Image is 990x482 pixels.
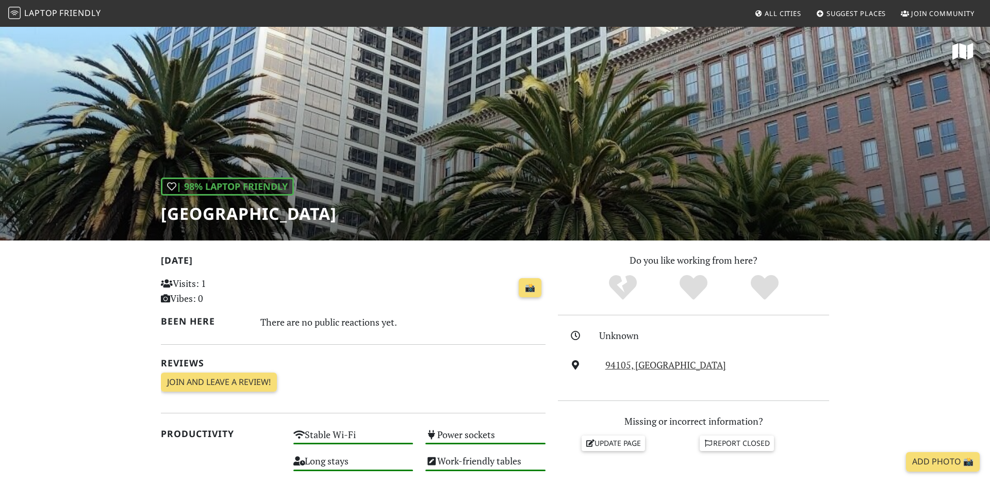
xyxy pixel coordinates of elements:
[287,453,420,479] div: Long stays
[765,9,801,18] span: All Cities
[161,204,337,223] h1: [GEOGRAPHIC_DATA]
[24,7,58,19] span: Laptop
[558,253,829,268] p: Do you like working from here?
[161,373,277,392] a: Join and leave a review!
[605,359,726,371] a: 94105, [GEOGRAPHIC_DATA]
[599,328,835,343] div: Unknown
[897,4,979,23] a: Join Community
[519,278,541,298] a: 📸
[8,5,101,23] a: LaptopFriendly LaptopFriendly
[161,276,281,306] p: Visits: 1 Vibes: 0
[59,7,101,19] span: Friendly
[287,426,420,453] div: Stable Wi-Fi
[587,274,658,302] div: No
[911,9,975,18] span: Join Community
[750,4,805,23] a: All Cities
[260,314,546,330] div: There are no public reactions yet.
[729,274,800,302] div: Definitely!
[700,436,774,451] a: Report closed
[906,452,980,472] a: Add Photo 📸
[582,436,646,451] a: Update page
[827,9,886,18] span: Suggest Places
[161,316,248,327] h2: Been here
[161,178,294,196] div: | 98% Laptop Friendly
[161,358,546,368] h2: Reviews
[419,453,552,479] div: Work-friendly tables
[161,428,281,439] h2: Productivity
[558,414,829,429] p: Missing or incorrect information?
[8,7,21,19] img: LaptopFriendly
[658,274,729,302] div: Yes
[161,255,546,270] h2: [DATE]
[419,426,552,453] div: Power sockets
[812,4,890,23] a: Suggest Places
